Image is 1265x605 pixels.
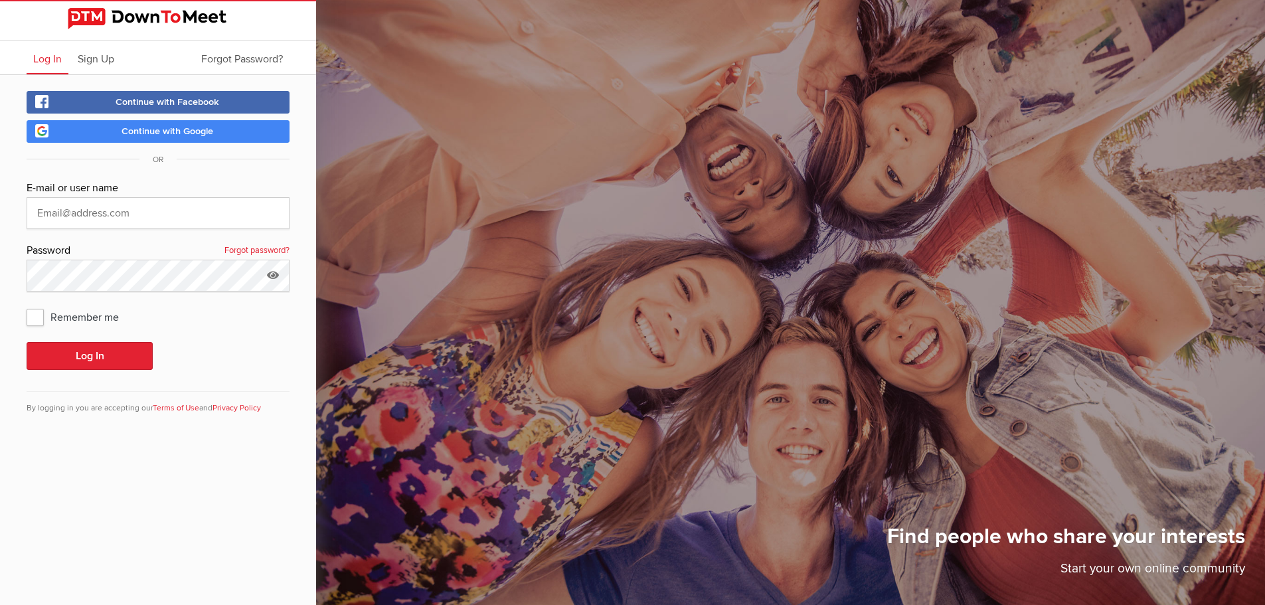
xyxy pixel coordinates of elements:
a: Continue with Google [27,120,290,143]
a: Continue with Facebook [27,91,290,114]
input: Email@address.com [27,197,290,229]
span: Sign Up [78,52,114,66]
div: By logging in you are accepting our and [27,391,290,414]
span: OR [139,155,177,165]
span: Continue with Facebook [116,96,219,108]
span: Log In [33,52,62,66]
a: Sign Up [71,41,121,74]
p: Start your own online community [887,559,1245,585]
h1: Find people who share your interests [887,523,1245,559]
a: Log In [27,41,68,74]
span: Forgot Password? [201,52,283,66]
a: Forgot Password? [195,41,290,74]
div: E-mail or user name [27,180,290,197]
span: Remember me [27,305,132,329]
img: DownToMeet [68,8,248,29]
div: Password [27,242,290,260]
a: Forgot password? [224,242,290,260]
button: Log In [27,342,153,370]
a: Privacy Policy [212,403,261,413]
span: Continue with Google [122,126,213,137]
a: Terms of Use [153,403,199,413]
